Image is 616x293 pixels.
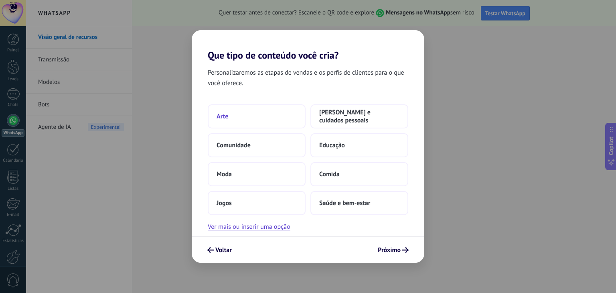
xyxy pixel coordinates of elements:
button: Comida [310,162,408,186]
span: Personalizaremos as etapas de vendas e os perfis de clientes para o que você oferece. [208,67,408,88]
button: Educação [310,133,408,157]
button: Comunidade [208,133,306,157]
span: Comunidade [217,141,251,149]
button: Arte [208,104,306,128]
span: Arte [217,112,228,120]
h2: Que tipo de conteúdo você cria? [192,30,424,61]
span: Comida [319,170,340,178]
span: [PERSON_NAME] e cuidados pessoais [319,108,399,124]
span: Próximo [378,247,401,253]
span: Educação [319,141,345,149]
span: Saúde e bem-estar [319,199,370,207]
button: Próximo [374,243,412,257]
button: [PERSON_NAME] e cuidados pessoais [310,104,408,128]
button: Voltar [204,243,235,257]
button: Moda [208,162,306,186]
span: Moda [217,170,232,178]
button: Ver mais ou inserir uma opção [208,222,290,232]
button: Jogos [208,191,306,215]
span: Jogos [217,199,232,207]
span: Voltar [215,247,232,253]
button: Saúde e bem-estar [310,191,408,215]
